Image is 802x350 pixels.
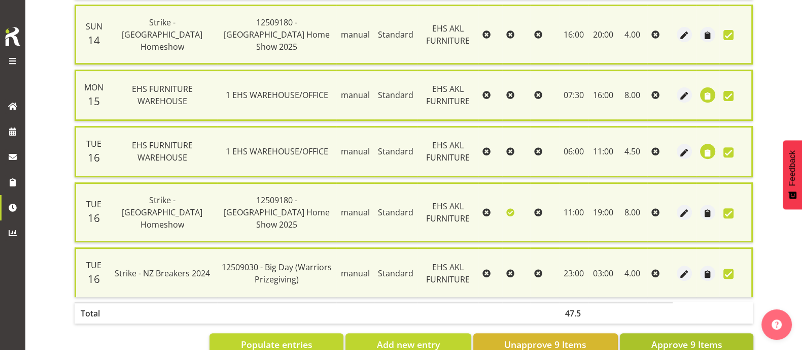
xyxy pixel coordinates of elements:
td: 23:00 [559,247,589,297]
span: EHS AKL FURNITURE [426,140,470,163]
td: 20:00 [588,5,617,65]
td: Standard [374,247,417,297]
th: 47.5 [559,302,589,324]
span: 12509180 - [GEOGRAPHIC_DATA] Home Show 2025 [224,17,330,52]
td: 11:00 [588,126,617,177]
span: EHS FURNITURE WAREHOUSE [132,140,193,163]
span: 16 [88,211,100,225]
span: 16 [88,150,100,165]
td: 4.00 [617,247,647,297]
span: manual [341,207,370,218]
img: Rosterit icon logo [3,25,23,48]
span: EHS AKL FURNITURE [426,262,470,285]
span: manual [341,268,370,279]
span: manual [341,29,370,40]
img: help-xxl-2.png [772,320,782,330]
span: manual [341,146,370,157]
td: 07:30 [559,70,589,121]
span: 12509180 - [GEOGRAPHIC_DATA] Home Show 2025 [224,195,330,230]
span: Strike - [GEOGRAPHIC_DATA] Homeshow [122,17,202,52]
span: EHS AKL FURNITURE [426,23,470,46]
td: 8.00 [617,70,647,121]
span: 12509030 - Big Day (Warriors Prizegiving) [222,262,332,285]
span: 16 [88,272,100,286]
span: Tue [86,138,101,149]
td: 4.00 [617,5,647,65]
span: Tue [86,199,101,210]
span: 15 [88,94,100,108]
span: EHS AKL FURNITURE [426,83,470,107]
span: Strike - [GEOGRAPHIC_DATA] Homeshow [122,195,202,230]
td: 16:00 [588,70,617,121]
span: 14 [88,33,100,47]
span: Strike - NZ Breakers 2024 [115,268,210,279]
span: manual [341,89,370,101]
td: 06:00 [559,126,589,177]
span: Sun [86,21,102,32]
td: 11:00 [559,182,589,242]
span: 1 EHS WAREHOUSE/OFFICE [226,146,328,157]
td: 19:00 [588,182,617,242]
td: Standard [374,126,417,177]
td: 8.00 [617,182,647,242]
span: Mon [84,82,103,93]
span: Feedback [788,150,797,186]
button: Feedback - Show survey [783,140,802,209]
td: 03:00 [588,247,617,297]
td: 16:00 [559,5,589,65]
td: Standard [374,182,417,242]
td: 4.50 [617,126,647,177]
span: Tue [86,260,101,271]
span: EHS AKL FURNITURE [426,201,470,224]
td: Standard [374,5,417,65]
span: 1 EHS WAREHOUSE/OFFICE [226,89,328,101]
td: Standard [374,70,417,121]
span: EHS FURNITURE WAREHOUSE [132,83,193,107]
th: Total [75,302,108,324]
